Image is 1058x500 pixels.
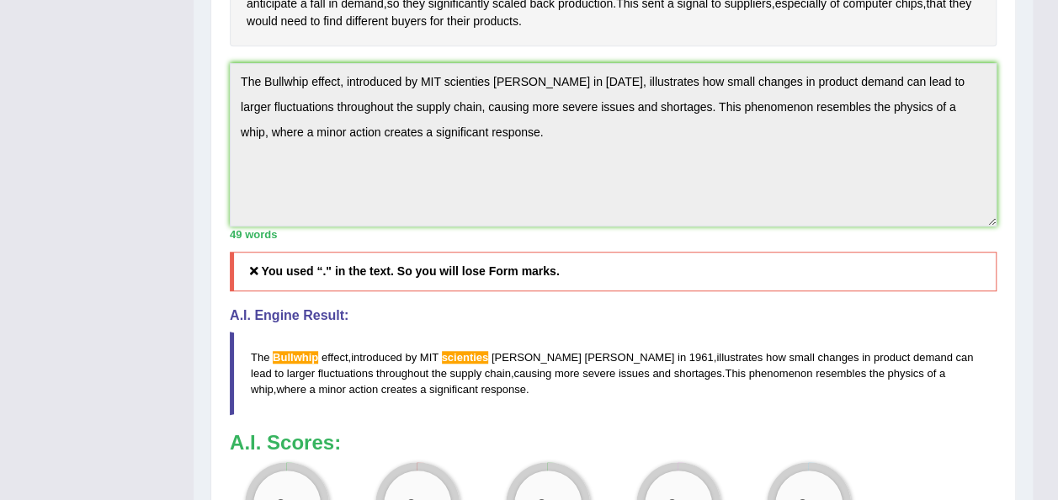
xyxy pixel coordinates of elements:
blockquote: , , , . , . [230,332,997,415]
span: lead [251,367,272,380]
span: phenomenon [748,367,812,380]
span: Click to see word definition [430,13,444,30]
span: small [789,351,814,364]
span: in [862,351,870,364]
span: product [874,351,910,364]
span: to [274,367,284,380]
span: Click to see word definition [311,13,321,30]
span: the [869,367,885,380]
span: a [309,383,315,396]
span: This [725,367,746,380]
span: whip [251,383,274,396]
span: and [652,367,671,380]
span: in [678,351,686,364]
span: effect [322,351,348,364]
span: Click to see word definition [323,13,343,30]
span: issues [619,367,650,380]
span: throughout [376,367,428,380]
span: introduced [351,351,402,364]
span: Click to see word definition [280,13,306,30]
span: physics [887,367,923,380]
span: a [420,383,426,396]
span: significant [429,383,478,396]
span: Click to see word definition [247,13,278,30]
span: Click to see word definition [391,13,427,30]
span: causing [513,367,551,380]
span: [PERSON_NAME] [492,351,582,364]
span: the [432,367,447,380]
span: Click to see word definition [346,13,388,30]
span: illustrates [716,351,763,364]
span: by [405,351,417,364]
span: supply [449,367,481,380]
span: minor [318,383,346,396]
span: more [555,367,580,380]
span: where [276,383,306,396]
span: how [766,351,786,364]
span: action [348,383,378,396]
span: 1961 [689,351,714,364]
span: of [927,367,936,380]
span: MIT [420,351,439,364]
span: response [481,383,525,396]
span: creates [381,383,417,396]
h5: You used “." in the text. So you will lose Form marks. [230,252,997,291]
span: larger [287,367,315,380]
span: The [251,351,269,364]
span: shortages [674,367,722,380]
span: [PERSON_NAME] [584,351,674,364]
h4: A.I. Engine Result: [230,308,997,323]
span: Click to see word definition [447,13,470,30]
span: chain [485,367,511,380]
span: severe [582,367,615,380]
span: fluctuations [318,367,374,380]
span: resembles [816,367,866,380]
b: A.I. Scores: [230,431,341,454]
span: can [955,351,973,364]
span: a [939,367,945,380]
span: Click to see word definition [473,13,518,30]
span: Possible spelling mistake found. (did you mean: Bull whip) [273,351,318,364]
span: demand [913,351,953,364]
span: changes [817,351,859,364]
div: 49 words [230,226,997,242]
span: Possible spelling mistake found. (did you mean: scientise) [442,351,489,364]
